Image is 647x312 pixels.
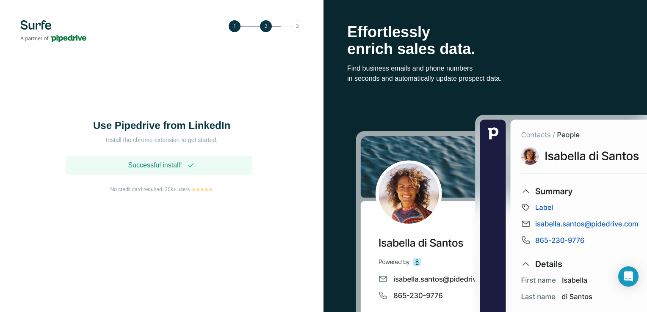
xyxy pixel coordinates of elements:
[347,74,623,84] p: in seconds and automatically update prospect data.
[229,20,303,32] img: Step 2
[128,160,182,170] span: Successful install!
[356,114,647,312] img: Surfe Stock Photo - Selling good vibes
[347,24,623,41] p: Effortlessly
[618,266,639,287] div: Open Intercom Messenger
[20,20,86,42] img: Surfe's logo
[77,136,246,144] p: Install the chrome extension to get started.
[347,41,623,57] p: enrich sales data.
[347,63,623,74] p: Find business emails and phone numbers
[77,119,246,132] h1: Use Pipedrive from LinkedIn
[111,186,190,193] span: No credit card required. 20k+ users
